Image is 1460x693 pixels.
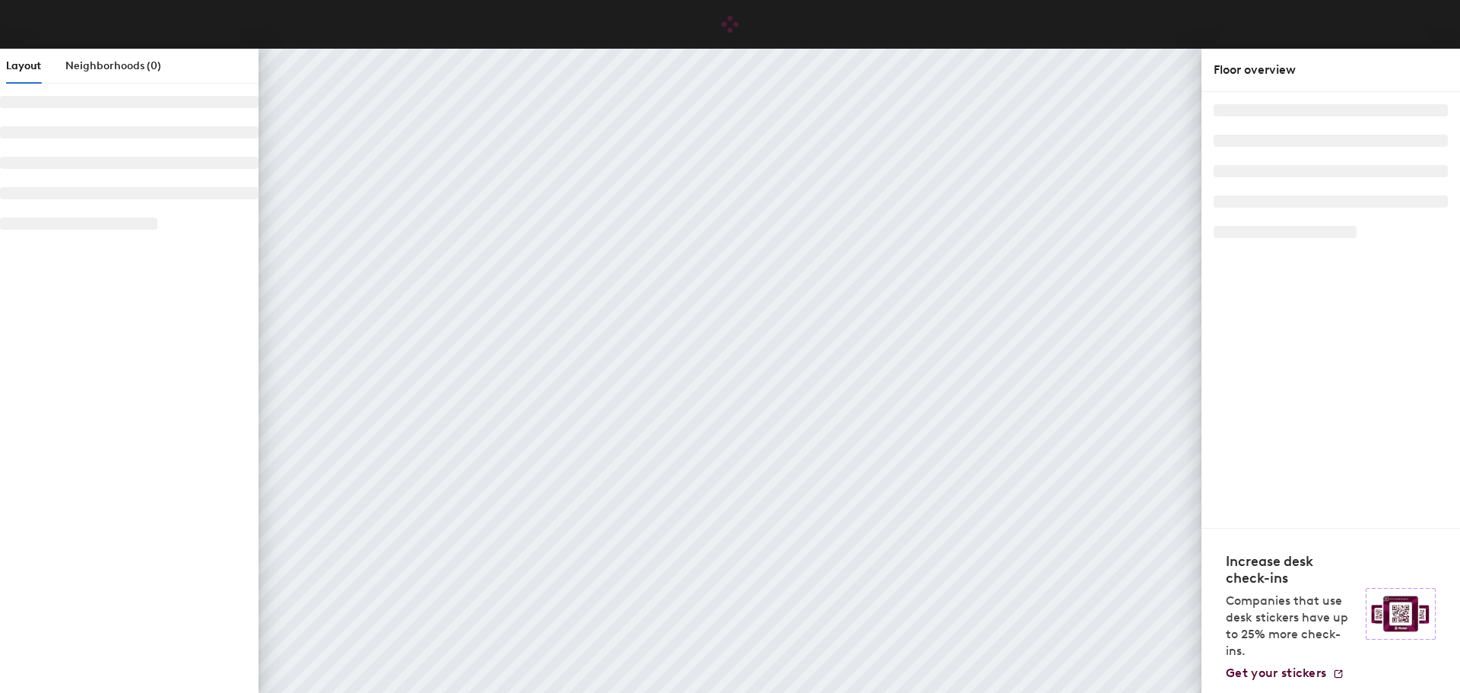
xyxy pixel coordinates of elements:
div: Floor overview [1214,61,1448,79]
span: Neighborhoods (0) [65,59,161,72]
a: Get your stickers [1226,666,1344,681]
p: Companies that use desk stickers have up to 25% more check-ins. [1226,593,1357,660]
span: Layout [6,59,41,72]
span: Get your stickers [1226,666,1326,680]
img: Sticker logo [1366,588,1436,640]
h4: Increase desk check-ins [1226,553,1357,587]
